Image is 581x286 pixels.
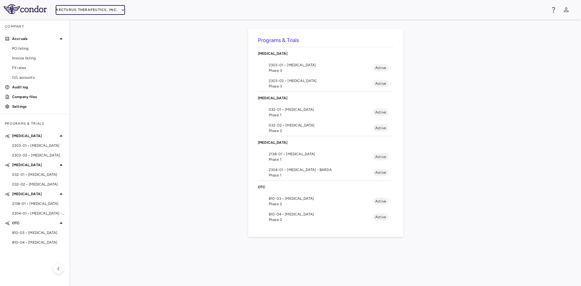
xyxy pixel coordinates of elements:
span: Phase 2 [269,217,373,222]
span: FX rates [12,65,65,71]
span: Invoice listing [12,55,65,61]
p: [MEDICAL_DATA] [258,51,393,56]
span: 2303-01 • [MEDICAL_DATA] [269,62,373,68]
span: 032-01 • [MEDICAL_DATA] [12,172,65,177]
div: [MEDICAL_DATA] [258,47,393,60]
span: Active [373,154,389,159]
img: logo-full-BYUhSk78.svg [4,4,47,14]
li: 2304-01 • [MEDICAL_DATA] - BARDAPhase 1Active [258,165,393,180]
p: OTC [258,184,393,190]
span: 032-02 • [MEDICAL_DATA] [12,182,65,187]
span: Active [373,110,389,115]
span: Active [373,65,389,71]
span: 2303-02 • [MEDICAL_DATA] [12,153,65,158]
div: [MEDICAL_DATA] [258,92,393,104]
span: Phase 1 [269,157,373,162]
span: Active [373,170,389,175]
p: OTC [12,220,57,226]
span: G/L accounts [12,75,65,80]
span: 2138-01 • [MEDICAL_DATA] [269,151,373,157]
button: Arcturus Therapeutics, Inc. [56,5,125,15]
span: 2304-01 • [MEDICAL_DATA] - BARDA [12,211,65,216]
div: OTC [258,181,393,193]
span: Phase 3 [269,68,373,73]
span: 2303-01 • [MEDICAL_DATA] [12,143,65,148]
p: Settings [12,104,65,109]
p: [MEDICAL_DATA] [12,133,57,139]
span: Active [373,214,389,220]
span: 032-01 • [MEDICAL_DATA] [269,107,373,112]
span: Phase 1 [269,173,373,178]
p: [MEDICAL_DATA] [12,191,57,197]
p: Audit log [12,84,65,90]
span: Phase 1 [269,112,373,118]
span: Active [373,199,389,204]
p: Company files [12,94,65,100]
span: 032-02 • [MEDICAL_DATA] [269,123,373,128]
li: 810-04 • [MEDICAL_DATA]Phase 2Active [258,209,393,225]
span: Active [373,125,389,131]
li: 032-02 • [MEDICAL_DATA]Phase 2Active [258,120,393,136]
span: Phase 2 [269,201,373,207]
div: [MEDICAL_DATA] [258,136,393,149]
span: 2138-01 • [MEDICAL_DATA] [12,201,65,206]
li: 2303-01 • [MEDICAL_DATA]Phase 3Active [258,60,393,76]
li: 2303-02 • [MEDICAL_DATA]Phase 3Active [258,76,393,91]
span: 810-03 • [MEDICAL_DATA] [12,230,65,235]
span: 810-03 • [MEDICAL_DATA] [269,196,373,201]
span: 2304-01 • [MEDICAL_DATA] - BARDA [269,167,373,173]
span: Phase 2 [269,128,373,133]
h6: Programs & Trials [258,36,393,44]
li: 032-01 • [MEDICAL_DATA]Phase 1Active [258,104,393,120]
span: 2303-02 • [MEDICAL_DATA] [269,78,373,84]
span: 810-04 • [MEDICAL_DATA] [269,212,373,217]
p: [MEDICAL_DATA] [258,140,393,145]
li: 810-03 • [MEDICAL_DATA]Phase 2Active [258,193,393,209]
span: PO listing [12,46,65,51]
p: [MEDICAL_DATA] [258,95,393,101]
span: Phase 3 [269,84,373,89]
p: [MEDICAL_DATA] [12,162,57,168]
li: 2138-01 • [MEDICAL_DATA]Phase 1Active [258,149,393,165]
span: 810-04 • [MEDICAL_DATA] [12,240,65,245]
span: Active [373,81,389,86]
p: Accruals [12,36,57,41]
